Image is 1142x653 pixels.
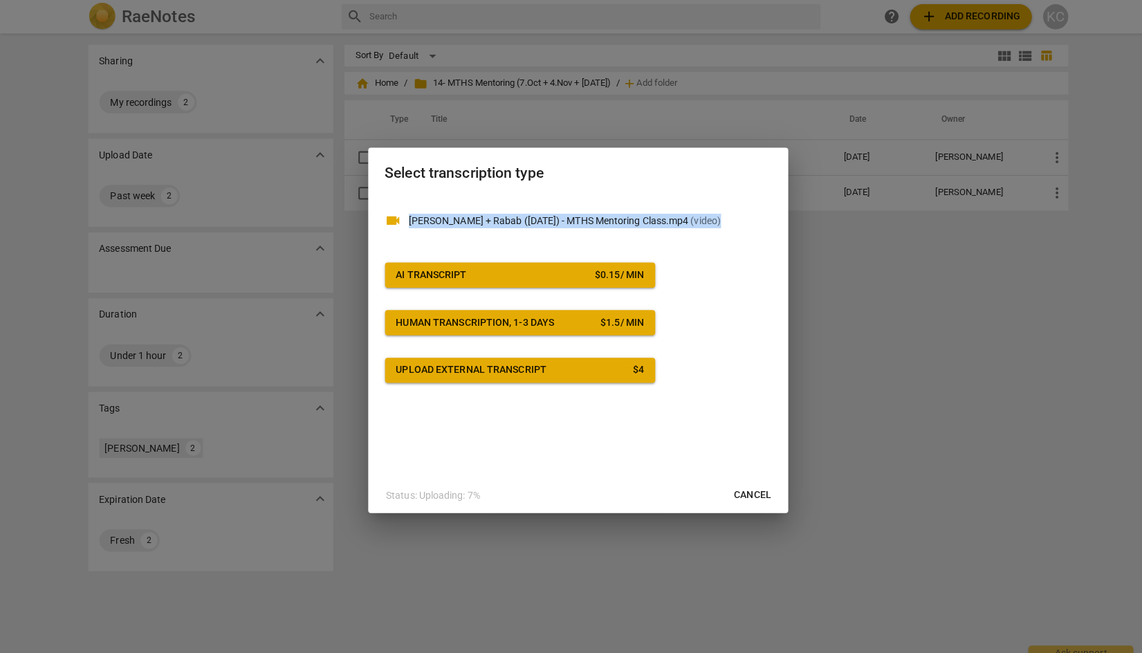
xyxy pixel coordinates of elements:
[593,312,636,326] div: $ 1.5 / min
[380,163,762,180] h2: Select transcription type
[380,353,647,378] button: Upload external transcript$4
[392,312,548,326] div: Human transcription, 1-3 days
[392,359,540,373] div: Upload external transcript
[380,210,397,226] span: videocam
[392,265,461,279] div: AI Transcript
[382,482,475,497] p: Status: Uploading: 7%
[715,477,773,502] button: Cancel
[683,212,712,223] span: ( video )
[625,359,636,373] div: $ 4
[588,265,636,279] div: $ 0.15 / min
[380,259,647,284] button: AI Transcript$0.15/ min
[380,306,647,331] button: Human transcription, 1-3 days$1.5/ min
[404,211,762,226] p: Amy + Rabab (6.Oct.25) - MTHS Mentoring Class.mp4(video)
[726,482,762,496] span: Cancel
